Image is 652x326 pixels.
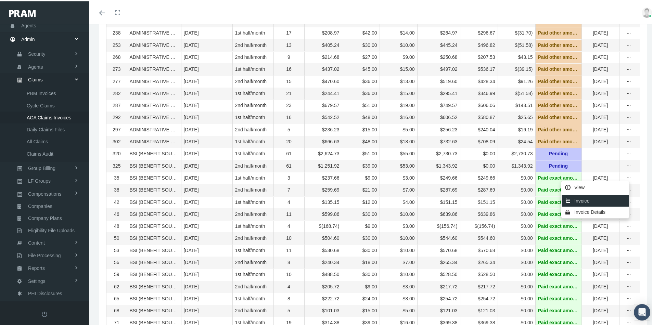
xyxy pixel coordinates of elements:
[624,222,635,229] div: more
[562,205,629,217] div: Invoice Details
[535,195,581,207] td: Paid exact amount
[581,86,619,98] td: [DATE]
[463,65,495,71] div: $536.17
[382,101,415,107] div: $19.00
[106,231,127,243] td: 50
[581,122,619,134] td: [DATE]
[273,171,304,183] td: 3
[127,122,181,134] td: ADMINISTRATIVE CONCEPTS INC (ACI)
[382,113,415,119] div: $16.00
[345,113,377,119] div: $48.00
[27,134,48,146] span: All Claims
[106,135,127,147] td: 302
[382,89,415,95] div: $15.00
[307,28,340,35] div: $208.97
[535,135,581,147] td: Paid other amount
[127,207,181,219] td: BSI (BENEFIT SOURCE INC)
[127,147,181,159] td: BSI (BENEFIT SOURCE INC)
[307,41,340,47] div: $405.24
[127,231,181,243] td: BSI (BENEFIT SOURCE INC)
[463,113,495,119] div: $580.87
[106,207,127,219] td: 46
[535,183,581,195] td: Paid exact amount
[535,268,581,279] td: Paid exact amount
[500,101,533,107] div: $143.51
[624,29,635,36] div: more
[624,53,635,60] div: more
[307,53,340,59] div: $214.68
[624,113,635,120] div: more
[535,74,581,86] td: Paid other amount
[535,159,581,171] td: Pending
[28,73,43,84] span: Claims
[624,282,635,289] div: Show Invoice actions
[127,62,181,74] td: ADMINISTRATIVE CONCEPTS INC (ACI)
[106,50,127,62] td: 268
[181,255,232,267] td: [DATE]
[28,174,51,185] span: LF Groups
[420,53,458,59] div: $250.68
[28,248,61,260] span: File Processing
[181,279,232,291] td: [DATE]
[21,18,36,31] span: Agents
[106,219,127,231] td: 48
[232,147,273,159] td: 1st half/month
[382,125,415,132] div: $5.00
[581,255,619,267] td: [DATE]
[624,222,635,229] div: Show Invoice actions
[106,243,127,255] td: 53
[463,53,495,59] div: $207.53
[500,41,533,47] div: $(51.58)
[624,113,635,120] div: Show Invoice actions
[562,194,629,205] div: Invoice
[624,294,635,301] div: more
[382,41,415,47] div: $10.00
[106,62,127,74] td: 273
[535,243,581,255] td: Paid exact amount
[581,50,619,62] td: [DATE]
[106,110,127,122] td: 292
[106,279,127,291] td: 62
[232,62,273,74] td: 1st half/month
[624,101,635,108] div: Show Invoice actions
[624,101,635,108] div: more
[273,122,304,134] td: 5
[624,306,635,313] div: more
[535,26,581,38] td: Paid other amount
[382,65,415,71] div: $15.00
[624,137,635,144] div: Show Invoice actions
[500,28,533,35] div: $(31.70)
[273,268,304,279] td: 10
[420,41,458,47] div: $445.24
[181,135,232,147] td: [DATE]
[535,291,581,303] td: Paid exact amount
[273,86,304,98] td: 21
[624,137,635,144] div: more
[535,279,581,291] td: Paid exact amount
[500,65,533,71] div: $(39.15)
[127,268,181,279] td: BSI (BENEFIT SOURCE INC)
[232,304,273,316] td: 2nd half/month
[181,99,232,110] td: [DATE]
[127,219,181,231] td: BSI (BENEFIT SOURCE INC)
[624,173,635,180] div: Show Invoice actions
[420,77,458,83] div: $519.60
[535,231,581,243] td: Paid exact amount
[232,110,273,122] td: 1st half/month
[232,135,273,147] td: 1st half/month
[181,147,232,159] td: [DATE]
[181,62,232,74] td: [DATE]
[273,207,304,219] td: 11
[28,187,61,198] span: Compensations
[273,195,304,207] td: 4
[27,122,65,134] span: Daily Claims Files
[127,159,181,171] td: BSI (BENEFIT SOURCE INC)
[27,86,56,98] span: PBM Invoices
[273,38,304,50] td: 13
[127,171,181,183] td: BSI (BENEFIT SOURCE INC)
[581,26,619,38] td: [DATE]
[535,62,581,74] td: Paid other amount
[642,6,652,16] img: user-placeholder.jpg
[273,279,304,291] td: 4
[624,318,635,325] div: more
